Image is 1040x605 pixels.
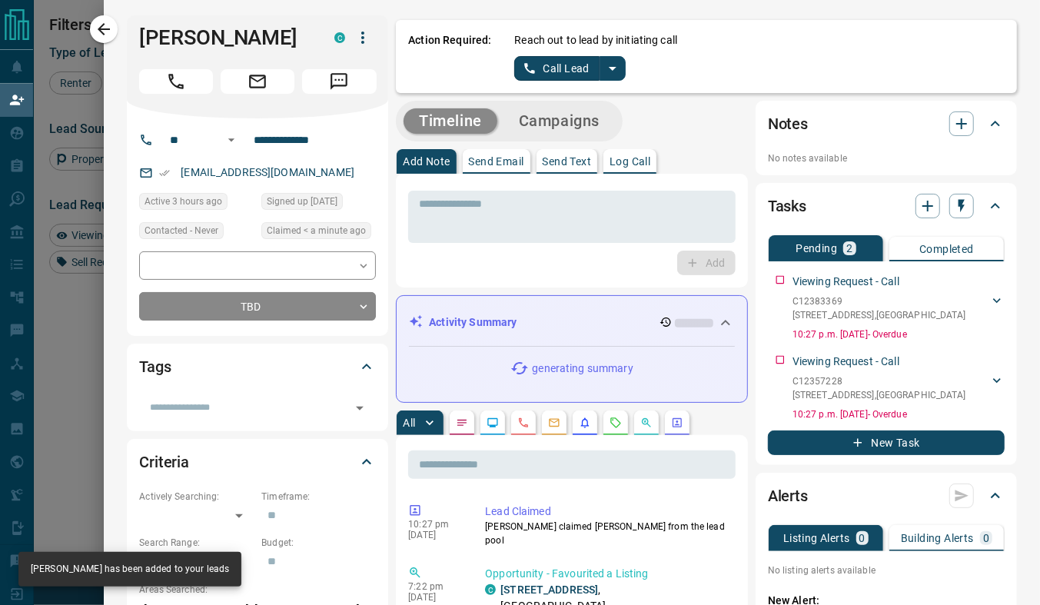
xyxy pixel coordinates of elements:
svg: Notes [456,417,468,429]
p: Areas Searched: [139,583,376,597]
svg: Agent Actions [671,417,683,429]
svg: Lead Browsing Activity [487,417,499,429]
svg: Email Verified [159,168,170,178]
span: Active 3 hours ago [145,194,222,209]
p: 10:27 p.m. [DATE] - Overdue [792,407,1005,421]
svg: Opportunities [640,417,653,429]
div: condos.ca [334,32,345,43]
h1: [PERSON_NAME] [139,25,311,50]
p: Pending [796,243,837,254]
div: Wed Aug 06 2025 [261,193,376,214]
span: Message [302,69,376,94]
span: Signed up [DATE] [267,194,337,209]
div: Activity Summary [409,308,735,337]
a: [EMAIL_ADDRESS][DOMAIN_NAME] [181,166,354,178]
p: Activity Summary [429,314,517,331]
span: Email [221,69,294,94]
p: 0 [983,533,989,544]
span: Call [139,69,213,94]
p: C12383369 [792,294,966,308]
p: [DATE] [408,530,462,540]
p: Listing Alerts [783,533,850,544]
svg: Calls [517,417,530,429]
p: Action Required: [408,32,491,81]
p: Viewing Request - Call [792,274,899,290]
div: Tags [139,348,376,385]
h2: Criteria [139,450,189,474]
svg: Listing Alerts [579,417,591,429]
button: Open [222,131,241,149]
p: 7:22 pm [408,581,462,592]
a: [STREET_ADDRESS] [500,583,598,596]
button: Campaigns [503,108,615,134]
span: Claimed < a minute ago [267,223,366,238]
h2: Notes [768,111,808,136]
div: Alerts [768,477,1005,514]
div: Sat Sep 13 2025 [261,222,376,244]
p: [STREET_ADDRESS] , [GEOGRAPHIC_DATA] [792,308,966,322]
div: split button [514,56,626,81]
p: 10:27 pm [408,519,462,530]
p: [STREET_ADDRESS] , [GEOGRAPHIC_DATA] [792,388,966,402]
p: No notes available [768,151,1005,165]
p: Send Email [469,156,524,167]
p: 10:27 p.m. [DATE] - Overdue [792,327,1005,341]
p: Timeframe: [261,490,376,504]
button: Timeline [404,108,497,134]
svg: Emails [548,417,560,429]
p: generating summary [532,361,633,377]
svg: Requests [610,417,622,429]
p: Reach out to lead by initiating call [514,32,677,48]
h2: Tags [139,354,171,379]
p: All [403,417,415,428]
p: Actively Searching: [139,490,254,504]
div: Notes [768,105,1005,142]
div: Criteria [139,444,376,480]
p: 2 [846,243,852,254]
p: Lead Claimed [485,504,729,520]
p: Opportunity - Favourited a Listing [485,566,729,582]
div: Sat Sep 13 2025 [139,193,254,214]
div: [PERSON_NAME] has been added to your leads [31,557,229,582]
div: C12383369[STREET_ADDRESS],[GEOGRAPHIC_DATA] [792,291,1005,325]
span: Contacted - Never [145,223,218,238]
p: $0 - $0 [139,550,254,575]
div: condos.ca [485,584,496,595]
p: [PERSON_NAME] claimed [PERSON_NAME] from the lead pool [485,520,729,547]
p: Add Note [403,156,450,167]
p: Budget: [261,536,376,550]
h2: Tasks [768,194,806,218]
p: Log Call [610,156,650,167]
p: Building Alerts [901,533,974,544]
p: 0 [859,533,866,544]
div: C12357228[STREET_ADDRESS],[GEOGRAPHIC_DATA] [792,371,1005,405]
h2: Alerts [768,484,808,508]
button: New Task [768,430,1005,455]
div: Tasks [768,188,1005,224]
button: Call Lead [514,56,600,81]
p: Completed [919,244,974,254]
button: Open [349,397,370,419]
p: Send Text [543,156,592,167]
p: Viewing Request - Call [792,354,899,370]
p: No listing alerts available [768,563,1005,577]
div: TBD [139,292,376,321]
p: [DATE] [408,592,462,603]
p: C12357228 [792,374,966,388]
p: Search Range: [139,536,254,550]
